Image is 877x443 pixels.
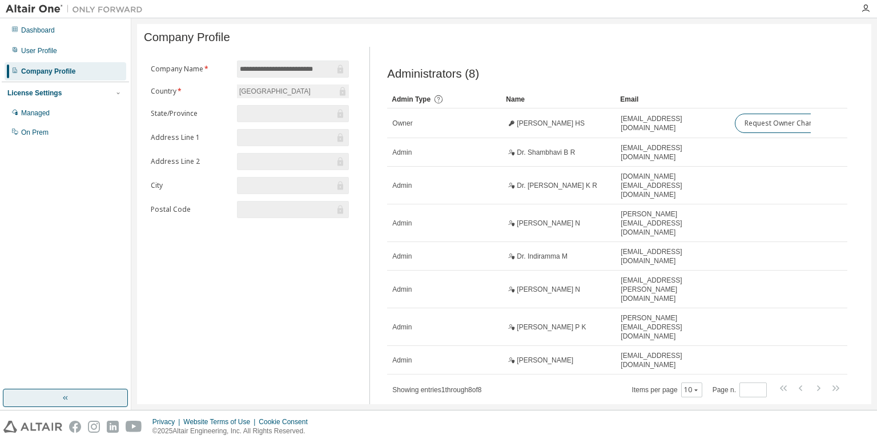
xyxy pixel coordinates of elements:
span: [PERSON_NAME] N [517,219,580,228]
label: Address Line 1 [151,133,230,142]
span: [PERSON_NAME] P K [517,323,586,332]
div: [GEOGRAPHIC_DATA] [237,84,349,98]
span: Company Profile [144,31,230,44]
div: Company Profile [21,67,75,76]
span: Admin [392,252,412,261]
span: Showing entries 1 through 8 of 8 [392,386,481,394]
img: instagram.svg [88,421,100,433]
div: Managed [21,108,50,118]
img: youtube.svg [126,421,142,433]
span: Admin [392,148,412,157]
p: © 2025 Altair Engineering, Inc. All Rights Reserved. [152,426,315,436]
div: [GEOGRAPHIC_DATA] [238,85,312,98]
img: altair_logo.svg [3,421,62,433]
img: linkedin.svg [107,421,119,433]
span: Items per page [632,382,702,397]
button: Request Owner Change [735,114,831,133]
span: [EMAIL_ADDRESS][DOMAIN_NAME] [621,351,725,369]
div: Email [620,90,725,108]
div: Name [506,90,611,108]
label: State/Province [151,109,230,118]
span: Admin [392,356,412,365]
span: [EMAIL_ADDRESS][PERSON_NAME][DOMAIN_NAME] [621,276,725,303]
label: Company Name [151,65,230,74]
img: Altair One [6,3,148,15]
span: Admin [392,181,412,190]
span: [PERSON_NAME][EMAIL_ADDRESS][DOMAIN_NAME] [621,210,725,237]
img: facebook.svg [69,421,81,433]
label: Country [151,87,230,96]
span: Admin [392,285,412,294]
span: [PERSON_NAME][EMAIL_ADDRESS][DOMAIN_NAME] [621,313,725,341]
span: Dr. [PERSON_NAME] K R [517,181,597,190]
span: [EMAIL_ADDRESS][DOMAIN_NAME] [621,114,725,132]
div: Privacy [152,417,183,426]
div: License Settings [7,88,62,98]
span: Page n. [713,382,767,397]
span: Admin [392,219,412,228]
span: [DOMAIN_NAME][EMAIL_ADDRESS][DOMAIN_NAME] [621,172,725,199]
span: Dr. Shambhavi B R [517,148,575,157]
label: Address Line 2 [151,157,230,166]
button: 10 [684,385,699,394]
span: [PERSON_NAME] N [517,285,580,294]
span: [EMAIL_ADDRESS][DOMAIN_NAME] [621,247,725,265]
span: Owner [392,119,412,128]
span: [PERSON_NAME] [517,356,573,365]
span: [EMAIL_ADDRESS][DOMAIN_NAME] [621,143,725,162]
span: Dr. Indiramma M [517,252,568,261]
label: City [151,181,230,190]
label: Postal Code [151,205,230,214]
div: On Prem [21,128,49,137]
div: Website Terms of Use [183,417,259,426]
span: Administrators (8) [387,67,479,80]
span: Admin Type [392,95,431,103]
div: User Profile [21,46,57,55]
div: Dashboard [21,26,55,35]
span: [PERSON_NAME] HS [517,119,585,128]
span: Admin [392,323,412,332]
div: Cookie Consent [259,417,314,426]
